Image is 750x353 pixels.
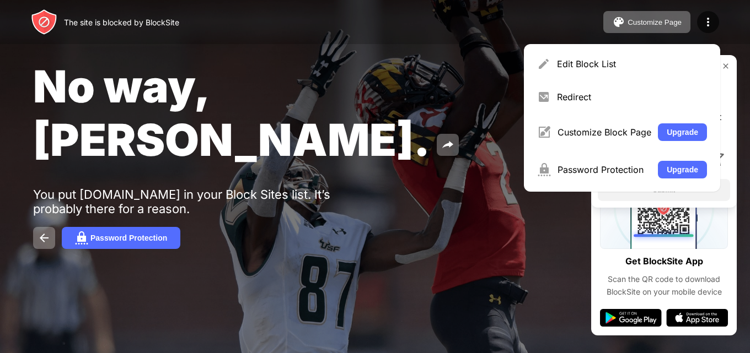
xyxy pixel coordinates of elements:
button: Customize Page [603,11,690,33]
div: Password Protection [558,164,651,175]
div: You put [DOMAIN_NAME] in your Block Sites list. It’s probably there for a reason. [33,187,374,216]
img: menu-icon.svg [701,15,715,29]
img: menu-password.svg [537,163,551,176]
img: menu-pencil.svg [537,57,550,70]
button: Password Protection [62,227,180,249]
img: menu-customize.svg [537,126,551,139]
div: Redirect [557,91,707,102]
img: share.svg [441,138,454,151]
button: Upgrade [658,123,707,141]
div: Edit Block List [557,58,707,69]
button: Upgrade [658,161,707,178]
img: back.svg [37,231,51,245]
div: Password Protection [90,233,167,242]
div: Customize Page [628,18,682,26]
img: rate-us-close.svg [721,62,730,70]
div: Customize Block Page [558,127,651,138]
img: pallet.svg [612,15,625,29]
img: app-store.svg [666,309,728,327]
img: menu-redirect.svg [537,90,550,104]
img: google-play.svg [600,309,662,327]
img: header-logo.svg [31,9,57,35]
span: No way, [PERSON_NAME]. [33,59,430,166]
div: The site is blocked by BlockSite [64,18,179,27]
img: password.svg [75,231,88,245]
